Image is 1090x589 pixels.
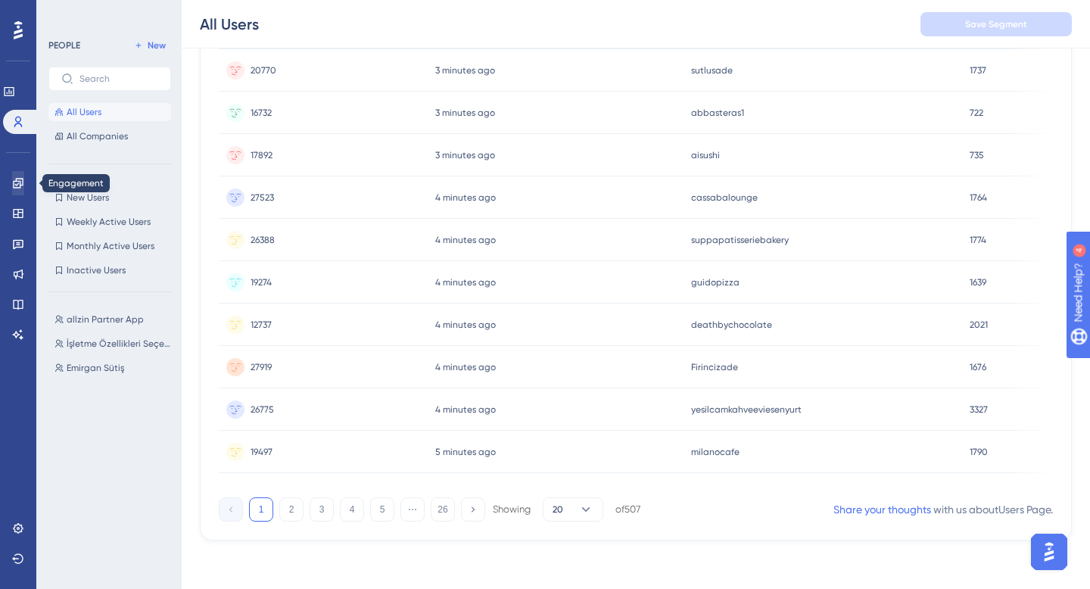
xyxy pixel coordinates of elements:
[105,8,110,20] div: 4
[691,446,740,458] span: milanocafe
[553,503,563,516] span: 20
[833,503,931,516] a: Share your thoughts
[148,39,166,51] span: New
[400,497,425,522] button: ⋯
[691,361,738,373] span: Firincizade
[970,107,983,119] span: 722
[48,310,180,329] button: allzin Partner App
[310,497,334,522] button: 3
[435,362,496,372] time: 4 minutes ago
[79,73,158,84] input: Search
[970,192,987,204] span: 1764
[970,64,986,76] span: 1737
[691,404,802,416] span: yesilcamkahveeviesenyurt
[691,276,740,288] span: guidopizza
[67,362,124,374] span: Emirgan Sütiş
[435,447,496,457] time: 5 minutes ago
[493,503,531,516] div: Showing
[435,108,495,118] time: 3 minutes ago
[129,36,171,55] button: New
[67,338,174,350] span: İşletme Özellikleri Seçenler
[435,404,496,415] time: 4 minutes ago
[435,277,496,288] time: 4 minutes ago
[970,404,988,416] span: 3327
[251,64,276,76] span: 20770
[67,130,128,142] span: All Companies
[965,18,1027,30] span: Save Segment
[970,319,988,331] span: 2021
[67,106,101,118] span: All Users
[251,192,274,204] span: 27523
[340,497,364,522] button: 4
[691,319,772,331] span: deathbychocolate
[370,497,394,522] button: 5
[67,192,109,204] span: New Users
[279,497,304,522] button: 2
[920,12,1072,36] button: Save Segment
[48,189,171,207] button: New Users
[48,237,171,255] button: Monthly Active Users
[435,65,495,76] time: 3 minutes ago
[251,234,275,246] span: 26388
[431,497,455,522] button: 26
[970,234,986,246] span: 1774
[48,103,171,121] button: All Users
[36,4,95,22] span: Need Help?
[48,213,171,231] button: Weekly Active Users
[67,313,144,326] span: allzin Partner App
[249,497,273,522] button: 1
[970,446,988,458] span: 1790
[251,361,272,373] span: 27919
[833,500,1053,519] div: with us about Users Page .
[251,276,272,288] span: 19274
[691,234,789,246] span: suppapatisseriebakery
[67,264,126,276] span: Inactive Users
[251,404,274,416] span: 26775
[435,235,496,245] time: 4 minutes ago
[251,149,272,161] span: 17892
[200,14,259,35] div: All Users
[67,216,151,228] span: Weekly Active Users
[543,497,603,522] button: 20
[48,335,180,353] button: İşletme Özellikleri Seçenler
[251,319,272,331] span: 12737
[970,149,984,161] span: 735
[615,503,640,516] div: of 507
[691,107,744,119] span: abbasteras1
[48,127,171,145] button: All Companies
[435,192,496,203] time: 4 minutes ago
[970,276,986,288] span: 1639
[48,261,171,279] button: Inactive Users
[691,64,733,76] span: sutlusade
[435,150,495,160] time: 3 minutes ago
[67,240,154,252] span: Monthly Active Users
[251,446,272,458] span: 19497
[251,107,272,119] span: 16732
[48,39,80,51] div: PEOPLE
[435,319,496,330] time: 4 minutes ago
[691,192,758,204] span: cassabalounge
[691,149,720,161] span: aisushi
[1026,529,1072,575] iframe: UserGuiding AI Assistant Launcher
[48,359,180,377] button: Emirgan Sütiş
[970,361,986,373] span: 1676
